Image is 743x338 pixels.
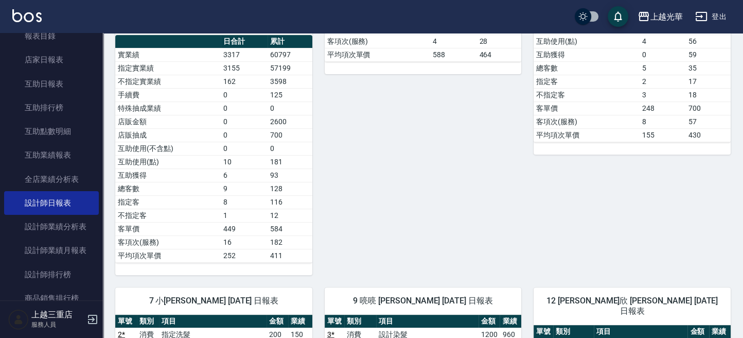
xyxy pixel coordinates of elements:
a: 設計師業績月報表 [4,239,99,262]
td: 0 [221,128,268,142]
td: 18 [686,88,731,102]
th: 金額 [479,315,500,328]
td: 0 [268,142,312,155]
td: 60797 [268,48,312,61]
td: 16 [221,235,268,249]
td: 56 [686,35,731,48]
td: 17 [686,75,731,88]
td: 12 [268,209,312,222]
td: 162 [221,75,268,88]
a: 設計師排行榜 [4,263,99,286]
td: 1 [221,209,268,222]
span: 12 [PERSON_NAME]欣 [PERSON_NAME] [DATE] 日報表 [546,296,718,316]
td: 430 [686,128,731,142]
td: 248 [640,102,686,115]
td: 155 [640,128,686,142]
td: 252 [221,249,268,262]
a: 商品銷售排行榜 [4,286,99,310]
td: 700 [686,102,731,115]
td: 8 [640,115,686,128]
td: 700 [268,128,312,142]
a: 全店業績分析表 [4,167,99,191]
th: 業績 [500,315,521,328]
td: 116 [268,195,312,209]
td: 59 [686,48,731,61]
img: Logo [12,9,42,22]
td: 手續費 [115,88,221,102]
td: 平均項次單價 [115,249,221,262]
th: 單號 [115,315,137,328]
span: 9 喨喨 [PERSON_NAME] [DATE] 日報表 [337,296,509,306]
td: 3317 [221,48,268,61]
td: 客項次(服務) [534,115,639,128]
th: 金額 [267,315,288,328]
td: 28 [476,35,521,48]
td: 0 [221,102,268,115]
td: 3155 [221,61,268,75]
td: 店販金額 [115,115,221,128]
td: 平均項次單價 [534,128,639,142]
td: 9 [221,182,268,195]
td: 不指定客 [534,88,639,102]
td: 0 [221,88,268,102]
span: 7 小[PERSON_NAME] [DATE] 日報表 [128,296,300,306]
td: 4 [430,35,477,48]
th: 類別 [344,315,377,328]
td: 93 [268,168,312,182]
td: 平均項次單價 [325,48,430,61]
td: 0 [221,115,268,128]
td: 3 [640,88,686,102]
td: 互助使用(點) [115,155,221,168]
td: 35 [686,61,731,75]
a: 設計師日報表 [4,191,99,215]
th: 業績 [288,315,312,328]
a: 店家日報表 [4,48,99,72]
td: 特殊抽成業績 [115,102,221,115]
td: 0 [268,102,312,115]
td: 125 [268,88,312,102]
td: 588 [430,48,477,61]
td: 客單價 [534,102,639,115]
a: 互助業績報表 [4,143,99,167]
td: 6 [221,168,268,182]
a: 設計師業績分析表 [4,215,99,239]
td: 4 [640,35,686,48]
a: 互助點數明細 [4,120,99,143]
td: 客單價 [115,222,221,235]
p: 服務人員 [31,320,84,329]
th: 項目 [159,315,267,328]
button: 登出 [691,7,731,26]
a: 互助日報表 [4,72,99,96]
td: 指定客 [115,195,221,209]
td: 2 [640,75,686,88]
td: 總客數 [534,61,639,75]
td: 411 [268,249,312,262]
td: 客項次(服務) [115,235,221,249]
td: 10 [221,155,268,168]
td: 不指定客 [115,209,221,222]
td: 互助使用(點) [534,35,639,48]
td: 181 [268,155,312,168]
td: 0 [640,48,686,61]
td: 互助獲得 [534,48,639,61]
th: 單號 [325,315,344,328]
td: 總客數 [115,182,221,195]
td: 464 [476,48,521,61]
a: 互助排行榜 [4,96,99,120]
td: 57 [686,115,731,128]
th: 日合計 [221,35,268,48]
td: 2600 [268,115,312,128]
th: 項目 [376,315,478,328]
h5: 上越三重店 [31,310,84,320]
td: 449 [221,222,268,235]
td: 8 [221,195,268,209]
th: 類別 [137,315,158,328]
td: 互助獲得 [115,168,221,182]
th: 累計 [268,35,312,48]
td: 57199 [268,61,312,75]
td: 客項次(服務) [325,35,430,48]
td: 5 [640,61,686,75]
td: 182 [268,235,312,249]
a: 報表目錄 [4,24,99,48]
td: 128 [268,182,312,195]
